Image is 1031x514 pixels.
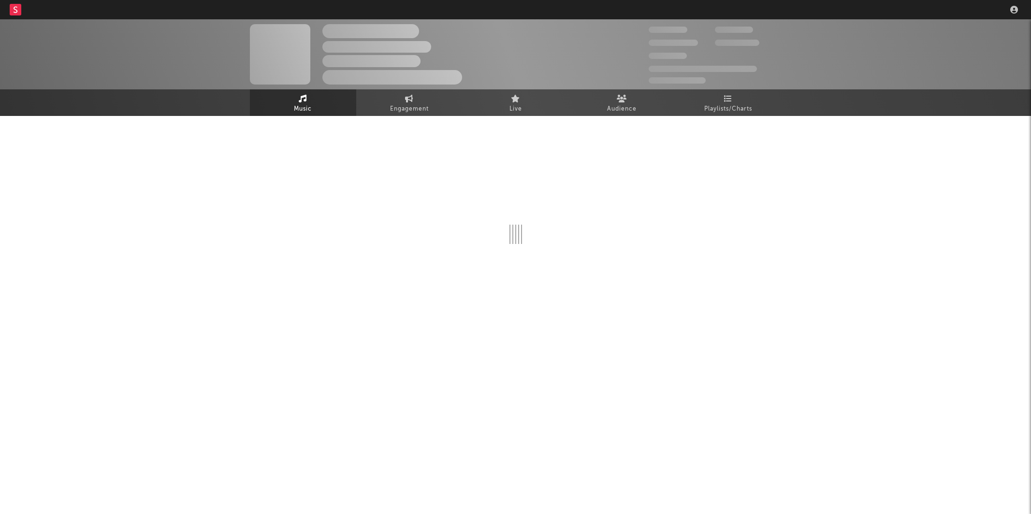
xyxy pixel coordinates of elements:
[390,103,429,115] span: Engagement
[649,53,687,59] span: 100,000
[569,89,675,116] a: Audience
[649,66,757,72] span: 50,000,000 Monthly Listeners
[294,103,312,115] span: Music
[607,103,637,115] span: Audience
[509,103,522,115] span: Live
[675,89,782,116] a: Playlists/Charts
[649,77,706,84] span: Jump Score: 85.0
[649,40,698,46] span: 50,000,000
[704,103,752,115] span: Playlists/Charts
[715,27,753,33] span: 100,000
[356,89,463,116] a: Engagement
[649,27,687,33] span: 300,000
[463,89,569,116] a: Live
[715,40,759,46] span: 1,000,000
[250,89,356,116] a: Music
